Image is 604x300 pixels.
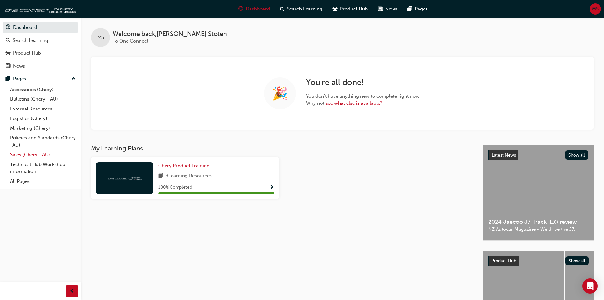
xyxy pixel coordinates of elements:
div: Open Intercom Messenger [582,278,598,294]
span: To One Connect [113,38,148,44]
button: Pages [3,73,78,85]
button: DashboardSearch LearningProduct HubNews [3,20,78,73]
a: guage-iconDashboard [233,3,275,16]
a: Latest NewsShow all2024 Jaecoo J7 Track (EX) reviewNZ Autocar Magazine - We drive the J7. [483,145,594,241]
span: pages-icon [6,76,10,82]
span: NZ Autocar Magazine - We drive the J7. [488,226,588,233]
span: car-icon [6,50,10,56]
span: pages-icon [407,5,412,13]
a: All Pages [8,177,78,186]
img: oneconnect [107,175,142,181]
span: Show Progress [270,185,274,190]
a: Accessories (Chery) [8,85,78,95]
a: pages-iconPages [402,3,433,16]
button: Show all [565,256,589,265]
span: 2024 Jaecoo J7 Track (EX) review [488,218,588,226]
span: Product Hub [340,5,368,13]
span: Chery Product Training [158,163,210,169]
span: MS [97,34,104,41]
a: Technical Hub Workshop information [8,160,78,177]
span: search-icon [280,5,284,13]
span: news-icon [378,5,383,13]
div: Product Hub [13,50,41,57]
span: News [385,5,397,13]
div: News [13,63,25,70]
span: guage-icon [238,5,243,13]
button: Show Progress [270,183,274,191]
span: Why not [306,100,421,107]
a: news-iconNews [373,3,402,16]
span: news-icon [6,63,10,69]
button: MS [590,3,601,15]
a: Search Learning [3,35,78,46]
span: book-icon [158,172,163,180]
span: 🎉 [272,90,288,97]
h2: You're all done! [306,77,421,88]
a: News [3,60,78,72]
span: 100 % Completed [158,184,192,191]
span: prev-icon [70,287,75,295]
button: Show all [565,150,589,160]
a: Latest NewsShow all [488,150,588,160]
span: Product Hub [491,258,516,263]
h3: My Learning Plans [91,145,473,152]
div: Pages [13,75,26,83]
span: MS [592,5,599,13]
a: car-iconProduct Hub [328,3,373,16]
span: search-icon [6,38,10,43]
a: External Resources [8,104,78,114]
span: Latest News [492,152,516,158]
span: 8 Learning Resources [166,172,212,180]
a: Chery Product Training [158,162,212,170]
a: Sales (Chery - AU) [8,150,78,160]
a: Dashboard [3,22,78,33]
span: car-icon [333,5,337,13]
span: Pages [415,5,428,13]
span: You don't have anything new to complete right now. [306,93,421,100]
img: oneconnect [3,3,76,15]
span: guage-icon [6,25,10,30]
a: Marketing (Chery) [8,123,78,133]
a: Logistics (Chery) [8,114,78,123]
a: Product Hub [3,47,78,59]
a: Policies and Standards (Chery -AU) [8,133,78,150]
div: Search Learning [13,37,48,44]
a: Product HubShow all [488,256,589,266]
a: search-iconSearch Learning [275,3,328,16]
span: up-icon [71,75,76,83]
a: see what else is available? [326,100,382,106]
a: Bulletins (Chery - AU) [8,94,78,104]
span: Search Learning [287,5,322,13]
span: Dashboard [246,5,270,13]
span: Welcome back , [PERSON_NAME] Stoten [113,30,227,38]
